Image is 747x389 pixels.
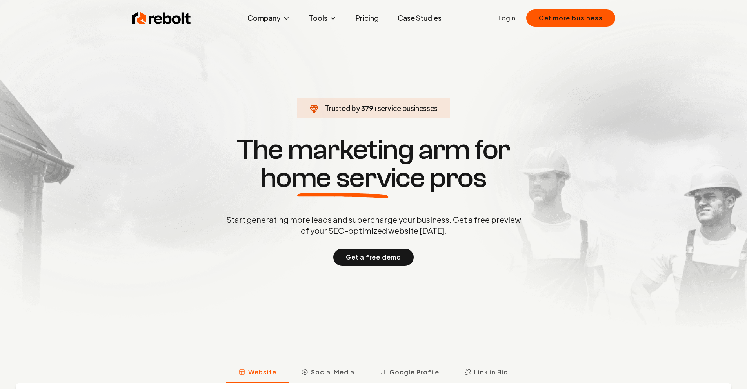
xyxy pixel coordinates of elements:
span: 379 [361,103,373,114]
span: Link in Bio [474,367,508,377]
button: Link in Bio [452,363,521,383]
button: Website [226,363,289,383]
span: + [373,104,378,113]
p: Start generating more leads and supercharge your business. Get a free preview of your SEO-optimiz... [225,214,523,236]
a: Case Studies [391,10,448,26]
a: Login [498,13,515,23]
span: home service [261,164,425,192]
button: Get a free demo [333,249,414,266]
span: Website [248,367,276,377]
button: Google Profile [367,363,452,383]
img: Rebolt Logo [132,10,191,26]
span: Google Profile [389,367,439,377]
button: Get more business [526,9,615,27]
button: Company [241,10,296,26]
button: Social Media [289,363,367,383]
span: service businesses [378,104,438,113]
a: Pricing [349,10,385,26]
span: Social Media [311,367,354,377]
button: Tools [303,10,343,26]
span: Trusted by [325,104,360,113]
h1: The marketing arm for pros [185,136,562,192]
